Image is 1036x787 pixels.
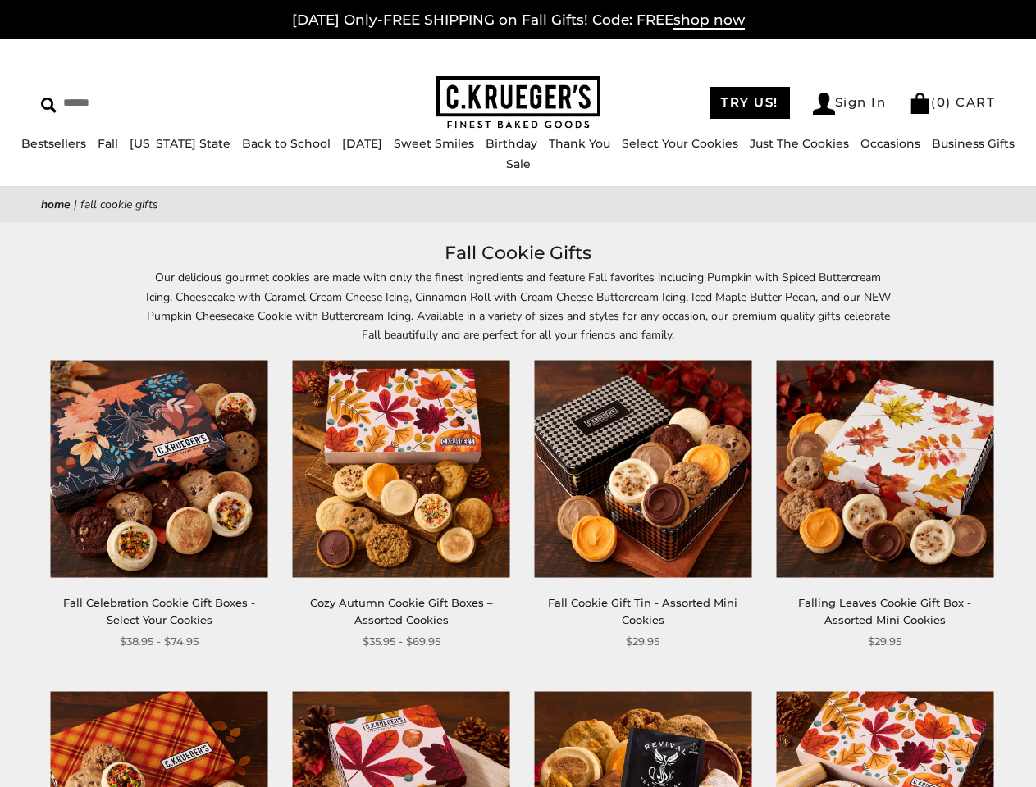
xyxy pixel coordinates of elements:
span: $29.95 [868,633,901,650]
a: TRY US! [710,87,790,119]
img: Fall Cookie Gift Tin - Assorted Mini Cookies [534,361,751,578]
a: [US_STATE] State [130,136,230,151]
a: Fall Celebration Cookie Gift Boxes - Select Your Cookies [63,596,255,626]
a: Home [41,197,71,212]
h1: Fall Cookie Gifts [66,239,970,268]
img: Bag [909,93,931,114]
a: Fall [98,136,118,151]
a: Bestsellers [21,136,86,151]
span: 0 [937,94,947,110]
a: [DATE] [342,136,382,151]
a: Sweet Smiles [394,136,474,151]
img: C.KRUEGER'S [436,76,600,130]
nav: breadcrumbs [41,195,995,214]
a: Business Gifts [932,136,1015,151]
a: Sign In [813,93,887,115]
span: $29.95 [626,633,659,650]
span: | [74,197,77,212]
a: Birthday [486,136,537,151]
a: [DATE] Only-FREE SHIPPING on Fall Gifts! Code: FREEshop now [292,11,745,30]
img: Account [813,93,835,115]
a: Falling Leaves Cookie Gift Box - Assorted Mini Cookies [798,596,971,626]
span: $38.95 - $74.95 [120,633,199,650]
img: Falling Leaves Cookie Gift Box - Assorted Mini Cookies [776,361,993,578]
span: shop now [673,11,745,30]
a: Select Your Cookies [622,136,738,151]
span: $35.95 - $69.95 [363,633,440,650]
input: Search [41,90,259,116]
a: Back to School [242,136,331,151]
img: Fall Celebration Cookie Gift Boxes - Select Your Cookies [51,361,268,578]
a: Occasions [860,136,920,151]
a: Thank You [549,136,610,151]
a: Cozy Autumn Cookie Gift Boxes – Assorted Cookies [310,596,493,626]
span: Our delicious gourmet cookies are made with only the finest ingredients and feature Fall favorite... [146,270,891,342]
span: Fall Cookie Gifts [80,197,158,212]
a: Sale [506,157,531,171]
a: (0) CART [909,94,995,110]
img: Search [41,98,57,113]
a: Just The Cookies [750,136,849,151]
img: Cozy Autumn Cookie Gift Boxes – Assorted Cookies [293,361,510,578]
a: Fall Cookie Gift Tin - Assorted Mini Cookies [548,596,737,626]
